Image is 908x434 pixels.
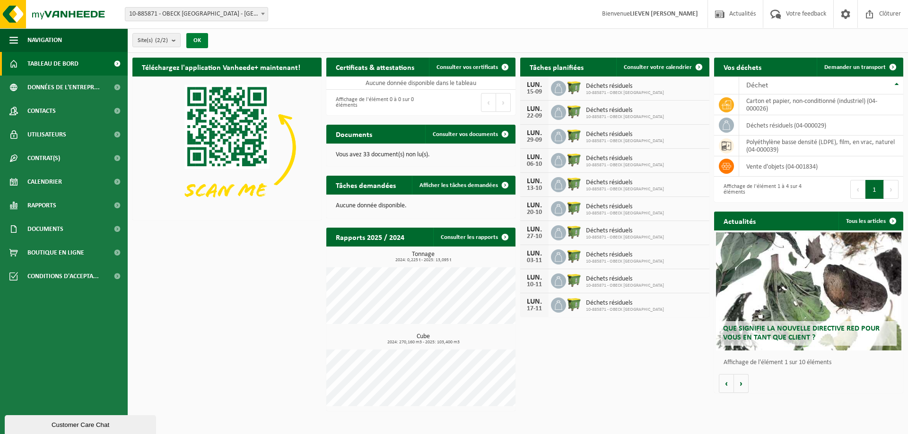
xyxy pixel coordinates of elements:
span: Déchets résiduels [586,107,664,114]
a: Consulter les rapports [433,228,515,247]
a: Consulter votre calendrier [616,58,708,77]
span: Déchets résiduels [586,155,664,162]
h2: Certificats & attestations [326,58,424,76]
span: 10-885871 - OBECK [GEOGRAPHIC_DATA] [586,114,664,120]
span: Déchet [746,82,768,89]
h2: Téléchargez l'application Vanheede+ maintenant! [132,58,310,76]
a: Consulter vos documents [425,125,515,144]
div: LUN. [525,178,544,185]
count: (2/2) [155,37,168,43]
img: WB-1100-HPE-GN-50 [566,103,582,119]
span: Déchets résiduels [586,131,664,138]
button: Vorige [719,374,734,393]
span: Consulter vos certificats [437,64,498,70]
div: LUN. [525,274,544,281]
div: LUN. [525,81,544,89]
button: Previous [850,180,865,199]
p: Affichage de l'élément 1 sur 10 éléments [724,359,899,366]
h2: Tâches demandées [326,176,405,194]
img: WB-1100-HPE-GN-50 [566,272,582,288]
span: Déchets résiduels [586,275,664,283]
span: Conditions d'accepta... [27,264,99,288]
div: 29-09 [525,137,544,144]
h2: Tâches planifiées [520,58,593,76]
div: LUN. [525,202,544,209]
img: WB-1100-HPE-GN-50 [566,200,582,216]
button: Previous [481,93,496,112]
span: Afficher les tâches demandées [419,182,498,188]
img: WB-1100-HPE-GN-50 [566,176,582,192]
td: carton et papier, non-conditionné (industriel) (04-000026) [739,94,903,115]
td: polyéthylène basse densité (LDPE), film, en vrac, naturel (04-000039) [739,136,903,156]
div: 22-09 [525,113,544,119]
h3: Cube [331,333,515,345]
div: 06-10 [525,161,544,168]
div: 15-09 [525,89,544,95]
a: Afficher les tâches demandées [412,176,515,195]
td: vente d'objets (04-001834) [739,156,903,177]
span: 10-885871 - OBECK [GEOGRAPHIC_DATA] [586,283,664,289]
h2: Actualités [714,212,765,230]
span: 10-885871 - OBECK [GEOGRAPHIC_DATA] [586,138,664,144]
span: Données de l'entrepr... [27,76,100,99]
span: 2024: 270,160 m3 - 2025: 103,400 m3 [331,340,515,345]
a: Tous les articles [838,212,902,230]
div: LUN. [525,250,544,257]
img: WB-1100-HPE-GN-50 [566,152,582,168]
span: Contrat(s) [27,146,60,170]
span: Boutique en ligne [27,241,84,264]
div: 13-10 [525,185,544,192]
span: Rapports [27,194,56,217]
button: Site(s)(2/2) [132,33,181,47]
img: WB-1100-HPE-GN-50 [566,224,582,240]
a: Consulter vos certificats [429,58,515,77]
button: Next [496,93,511,112]
div: Affichage de l'élément 1 à 4 sur 4 éléments [719,179,804,200]
button: OK [186,33,208,48]
img: Download de VHEPlus App [132,77,322,218]
span: 10-885871 - OBECK [GEOGRAPHIC_DATA] [586,235,664,240]
div: Affichage de l'élément 0 à 0 sur 0 éléments [331,92,416,113]
span: Utilisateurs [27,123,66,146]
span: Demander un transport [824,64,886,70]
span: Tableau de bord [27,52,79,76]
img: WB-1100-HPE-GN-50 [566,248,582,264]
h2: Rapports 2025 / 2024 [326,228,414,246]
span: 2024: 0,225 t - 2025: 13,095 t [331,258,515,263]
div: 03-11 [525,257,544,264]
a: Demander un transport [817,58,902,77]
div: LUN. [525,129,544,137]
p: Vous avez 33 document(s) non lu(s). [336,152,506,158]
span: Déchets résiduels [586,299,664,307]
span: Déchets résiduels [586,227,664,235]
span: 10-885871 - OBECK [GEOGRAPHIC_DATA] [586,162,664,168]
span: Documents [27,217,63,241]
div: LUN. [525,105,544,113]
span: Déchets résiduels [586,83,664,90]
div: LUN. [525,298,544,306]
div: 20-10 [525,209,544,216]
p: Aucune donnée disponible. [336,203,506,209]
span: Consulter votre calendrier [624,64,692,70]
button: Next [884,180,899,199]
h2: Vos déchets [714,58,771,76]
img: WB-1100-HPE-GN-50 [566,128,582,144]
span: Site(s) [138,34,168,48]
span: 10-885871 - OBECK [GEOGRAPHIC_DATA] [586,259,664,264]
span: Déchets résiduels [586,203,664,211]
span: Déchets résiduels [586,251,664,259]
a: Que signifie la nouvelle directive RED pour vous en tant que client ? [716,232,901,350]
img: WB-1100-HPE-GN-50 [566,79,582,95]
td: Aucune donnée disponible dans le tableau [326,77,515,90]
span: 10-885871 - OBECK [GEOGRAPHIC_DATA] [586,187,664,192]
button: Volgende [734,374,749,393]
td: déchets résiduels (04-000029) [739,115,903,136]
div: LUN. [525,226,544,233]
span: Déchets résiduels [586,179,664,187]
span: 10-885871 - OBECK [GEOGRAPHIC_DATA] [586,90,664,96]
span: Contacts [27,99,56,123]
iframe: chat widget [5,413,158,434]
h3: Tonnage [331,251,515,263]
button: 1 [865,180,884,199]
